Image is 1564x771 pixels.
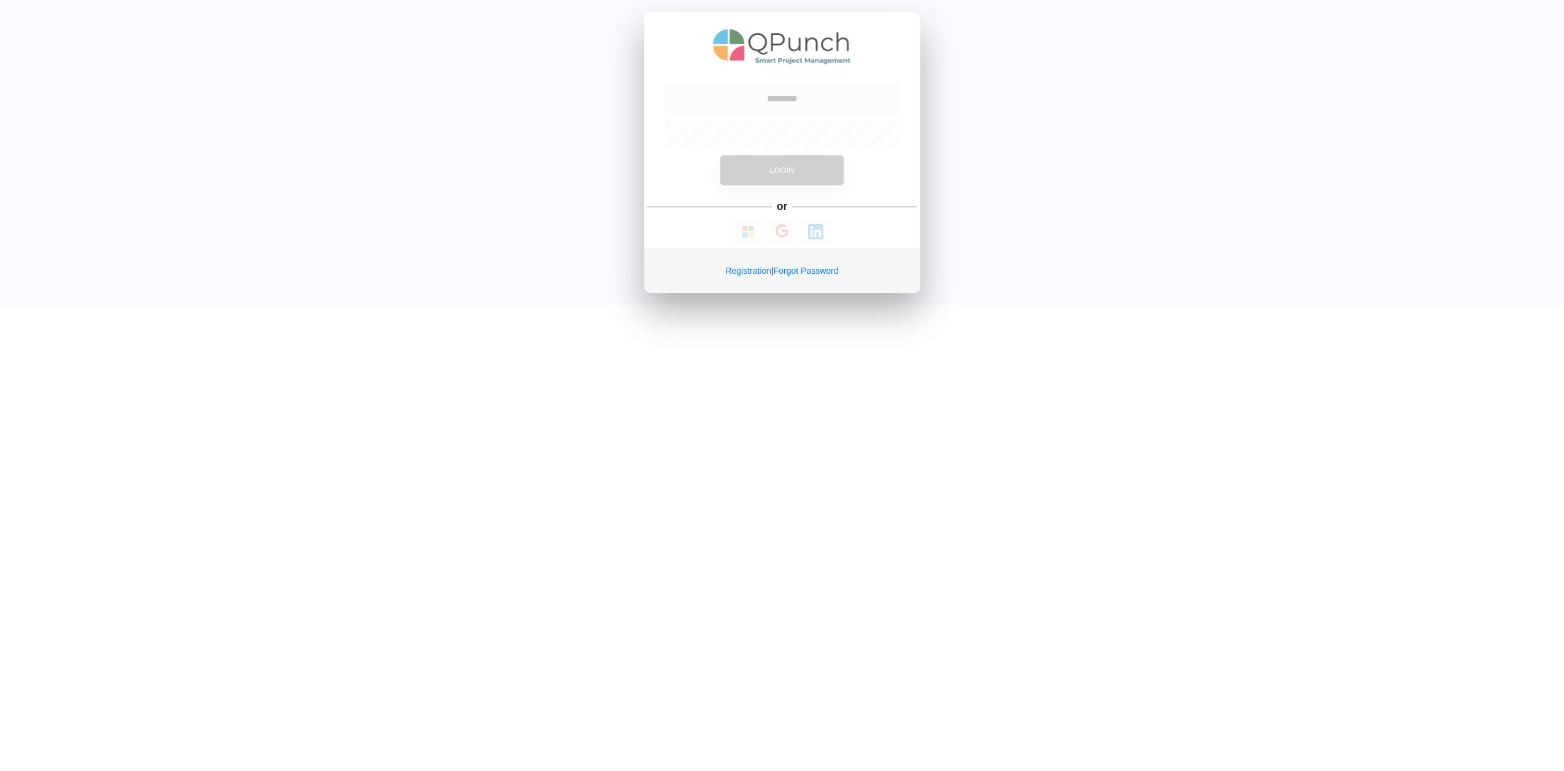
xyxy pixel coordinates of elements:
button: Continue With Microsoft Azure [732,220,765,244]
div: | [644,249,920,293]
span: Login [769,166,794,175]
button: Continue With LinkedIn [799,220,832,244]
img: QPunch [713,25,851,69]
a: Registration [725,266,771,276]
img: Loading... [808,224,823,239]
a: Forgot Password [774,266,839,276]
button: Continue With Google [767,219,797,244]
img: Loading... [741,224,756,239]
h5: or [774,198,790,215]
button: Login [720,155,843,186]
